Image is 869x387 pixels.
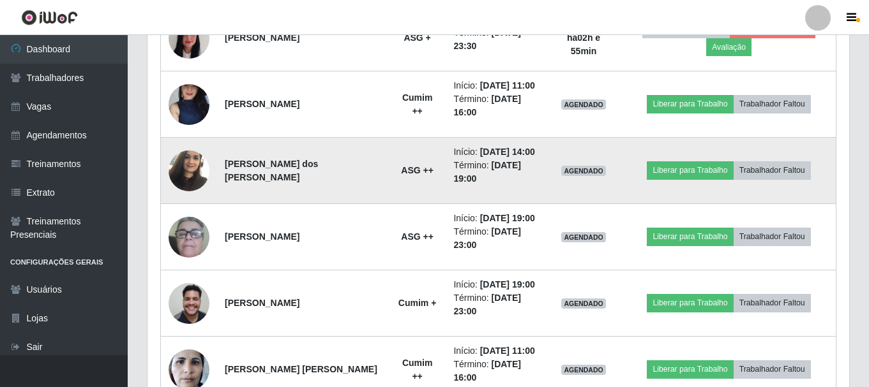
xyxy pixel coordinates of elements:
li: Término: [453,291,538,318]
img: 1738600380232.jpeg [169,11,209,65]
button: Liberar para Trabalho [647,360,733,378]
strong: Cumim ++ [402,92,432,116]
time: [DATE] 11:00 [480,80,535,91]
img: CoreUI Logo [21,10,78,26]
span: AGENDADO [561,365,606,375]
img: 1750720776565.jpeg [169,276,209,330]
strong: Cumim + [398,298,437,308]
img: 1748573558798.jpeg [169,143,209,198]
button: Liberar para Trabalho [647,294,733,312]
strong: [PERSON_NAME] [PERSON_NAME] [225,364,377,374]
li: Término: [453,26,538,53]
strong: [PERSON_NAME] [225,33,299,43]
button: Avaliação [706,38,752,56]
li: Início: [453,344,538,358]
time: [DATE] 14:00 [480,147,535,157]
span: AGENDADO [561,166,606,176]
strong: ASG ++ [401,165,434,175]
button: Trabalhador Faltou [734,360,811,378]
strong: Cumim ++ [402,358,432,381]
li: Término: [453,358,538,384]
strong: [PERSON_NAME] [225,99,299,109]
li: Início: [453,145,538,159]
span: AGENDADO [561,232,606,242]
li: Término: [453,225,538,252]
button: Trabalhador Faltou [734,95,811,113]
strong: [PERSON_NAME] [225,231,299,242]
span: AGENDADO [561,99,606,110]
button: Trabalhador Faltou [734,161,811,179]
li: Início: [453,278,538,291]
button: Liberar para Trabalho [647,228,733,245]
span: AGENDADO [561,298,606,309]
strong: [PERSON_NAME] dos [PERSON_NAME] [225,159,318,182]
li: Término: [453,92,538,119]
time: [DATE] 19:00 [480,279,535,289]
li: Início: [453,212,538,225]
button: Trabalhador Faltou [734,294,811,312]
button: Trabalhador Faltou [734,228,811,245]
img: 1705182808004.jpeg [169,195,209,279]
img: 1713319279293.jpeg [169,59,209,149]
strong: [PERSON_NAME] [225,298,299,308]
li: Término: [453,159,538,186]
time: [DATE] 19:00 [480,213,535,223]
button: Liberar para Trabalho [647,95,733,113]
strong: ASG ++ [401,231,434,242]
button: Liberar para Trabalho [647,161,733,179]
time: [DATE] 11:00 [480,346,535,356]
strong: ASG + [404,33,430,43]
li: Início: [453,79,538,92]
